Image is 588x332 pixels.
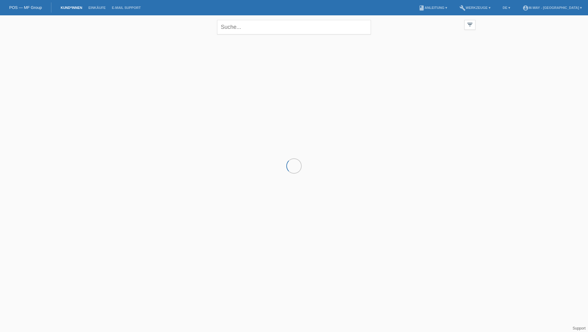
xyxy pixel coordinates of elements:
input: Suche... [217,20,371,34]
i: account_circle [522,5,529,11]
a: POS — MF Group [9,5,42,10]
a: E-Mail Support [109,6,144,10]
a: DE ▾ [500,6,513,10]
a: Support [573,326,586,330]
a: Kund*innen [58,6,85,10]
a: Einkäufe [85,6,109,10]
i: filter_list [467,21,473,28]
a: account_circlem-way - [GEOGRAPHIC_DATA] ▾ [519,6,585,10]
i: build [459,5,466,11]
a: buildWerkzeuge ▾ [456,6,494,10]
i: book [419,5,425,11]
a: bookAnleitung ▾ [415,6,450,10]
